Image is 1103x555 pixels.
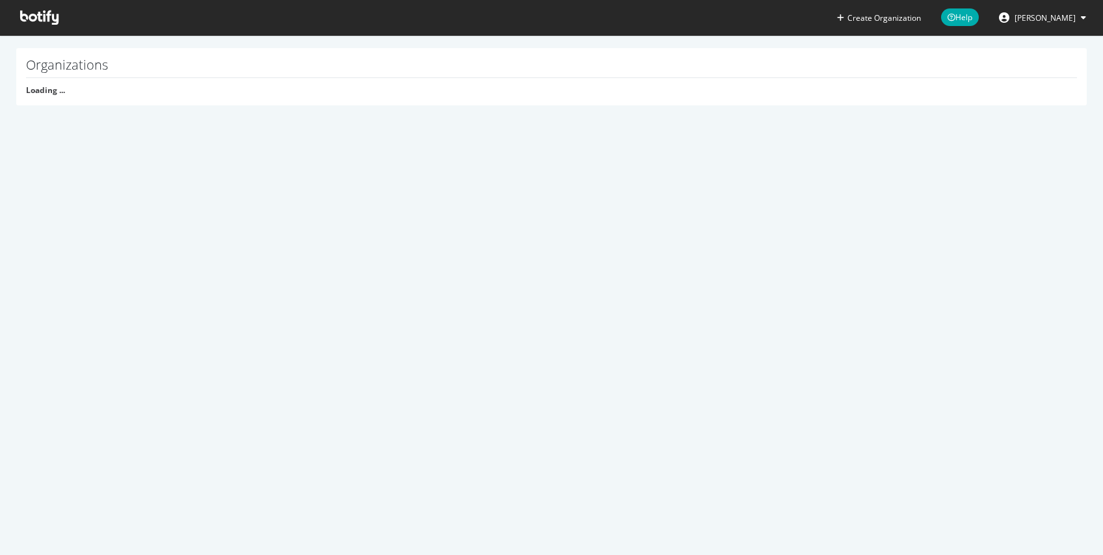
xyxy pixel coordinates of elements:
button: Create Organization [836,12,922,24]
span: Travis Yano [1015,12,1076,23]
h1: Organizations [26,58,1077,78]
button: [PERSON_NAME] [989,7,1096,28]
span: Help [941,8,979,26]
strong: Loading ... [26,85,65,96]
